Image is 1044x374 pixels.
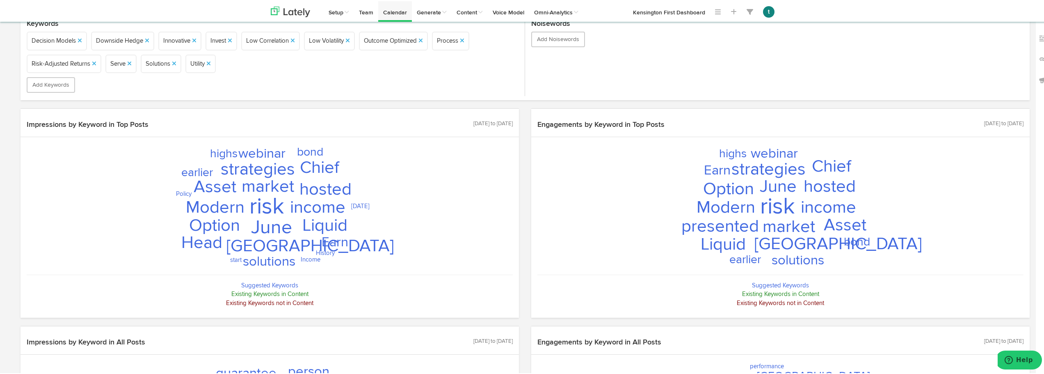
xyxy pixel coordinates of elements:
span: earlier [181,166,213,178]
span: June [251,217,292,236]
span: presented [681,217,759,234]
span: Earn [322,234,348,248]
span: highs [719,147,747,159]
p: Invest [206,30,237,49]
span: Chief [300,158,339,175]
span: risk [760,195,795,218]
span: income [801,198,856,215]
b: Noisewords [531,19,570,26]
span: market [763,217,815,234]
p: Process [432,30,469,49]
span: Modern [186,198,244,215]
span: Policy [176,190,192,196]
span: solutions [772,252,824,266]
small: [DATE] to [DATE] [473,120,513,126]
p: Risk-Adjusted Returns [27,53,101,72]
span: webinar [751,146,798,159]
span: Existing Keywords not in Content [537,298,1023,306]
span: [DATE] [351,202,370,208]
span: income [290,198,345,215]
span: Modern [697,198,755,215]
span: strategies [221,160,295,177]
span: webinar [238,146,286,159]
span: highs [210,147,238,159]
span: History [316,249,335,255]
span: June [760,177,797,194]
button: Add Keywords [27,76,75,92]
span: Option [703,179,754,197]
iframe: Opens a widget where you can find more information [998,349,1042,370]
span: strategies [731,160,806,177]
span: performance [750,362,784,368]
span: Liquid [302,216,347,233]
b: Keywords [27,19,59,26]
span: Chief [812,157,851,174]
span: Liquid [701,235,746,252]
p: Decision Models [27,30,87,49]
p: Solutions [141,53,181,72]
span: bond [844,235,870,247]
span: hosted [299,180,352,197]
span: solutions [243,254,295,267]
span: earlier [729,253,761,265]
span: hosted [804,177,856,194]
p: Innovative [158,30,201,49]
span: Option [189,216,240,233]
span: market [242,177,294,194]
button: Add Noisewords [531,30,585,46]
b: Impressions by Keyword in Top Posts [27,120,148,127]
span: Existing Keywords not in Content [27,298,513,306]
button: t [763,5,774,16]
span: Suggested Keywords [27,280,513,289]
img: logo_lately_bg_light.svg [271,5,310,16]
span: Asset [824,216,866,233]
p: Serve [105,53,137,72]
span: [GEOGRAPHIC_DATA] [754,234,922,252]
span: Suggested Keywords [537,280,1023,289]
p: Utility [185,53,216,72]
small: [DATE] to [DATE] [984,337,1023,343]
small: [DATE] to [DATE] [984,120,1023,126]
span: Head [181,233,222,250]
span: risk [249,195,284,218]
span: Income [301,255,320,262]
b: Engagements by Keyword in Top Posts [537,120,665,127]
span: Existing Keywords in Content [537,289,1023,297]
span: Existing Keywords in Content [27,289,513,297]
span: [GEOGRAPHIC_DATA] [226,236,394,254]
p: Downside Hedge [91,30,154,49]
small: [DATE] to [DATE] [473,337,513,343]
b: Engagements by Keyword in All Posts [537,337,661,345]
span: start [230,256,242,262]
p: Low Correlation [241,30,300,49]
p: Low Volatility [304,30,355,49]
p: Outcome Optimized [359,30,428,49]
span: Asset [194,177,236,195]
b: Impressions by Keyword in All Posts [27,337,145,345]
span: Earn [704,163,731,176]
span: bond [297,145,323,157]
